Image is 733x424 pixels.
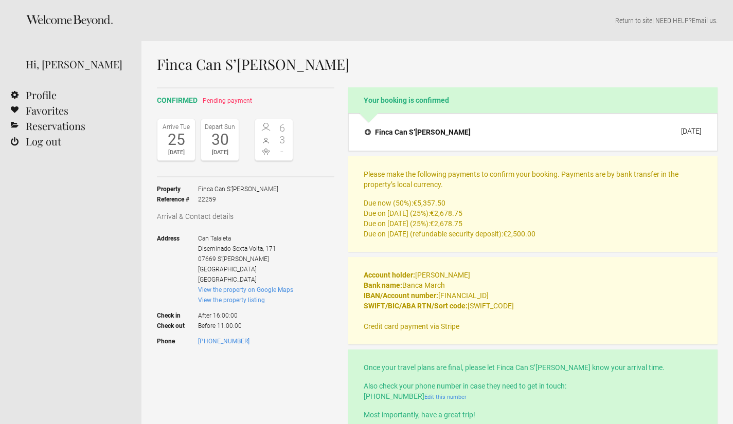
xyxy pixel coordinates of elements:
[364,270,702,331] p: [PERSON_NAME] Banca March [FINANCIAL_ID] [SWIFT_CODE] Credit card payment via Stripe
[26,57,126,72] div: Hi, [PERSON_NAME]
[198,338,249,345] a: [PHONE_NUMBER]
[198,297,265,304] a: View the property listing
[198,266,257,273] span: [GEOGRAPHIC_DATA]
[160,122,192,132] div: Arrive Tue
[157,57,718,72] h1: Finca Can S’[PERSON_NAME]
[364,281,402,289] strong: Bank name:
[364,271,415,279] strong: Account holder:
[364,198,702,239] p: Due now (50%): Due on [DATE] (25%): Due on [DATE] (25%): Due on [DATE] (refundable security depos...
[157,211,334,222] h3: Arrival & Contact details
[204,148,236,158] div: [DATE]
[198,235,231,242] span: Can Talaieta
[692,16,716,25] a: Email us
[203,97,252,104] span: Pending payment
[198,194,278,205] span: 22259
[348,87,718,113] h2: Your booking is confirmed
[157,321,198,331] strong: Check out
[157,15,718,26] p: | NEED HELP? .
[274,135,291,145] span: 3
[204,132,236,148] div: 30
[160,148,192,158] div: [DATE]
[503,230,535,238] flynt-currency: €2,500.00
[157,336,198,346] strong: Phone
[157,305,198,321] strong: Check in
[615,16,652,25] a: Return to site
[364,291,438,300] strong: IBAN/Account number:
[274,123,291,133] span: 6
[157,95,334,106] h2: confirmed
[274,146,291,157] span: -
[198,321,293,331] span: Before 11:00:00
[364,410,702,420] p: Most importantly, have a great trip!
[365,127,471,137] h4: Finca Can S’[PERSON_NAME]
[430,219,462,228] flynt-currency: €2,678.75
[198,184,278,194] span: Finca Can S’[PERSON_NAME]
[364,381,702,401] p: Also check your phone number in case they need to get in touch: [PHONE_NUMBER]
[198,276,257,283] span: [GEOGRAPHIC_DATA]
[356,121,709,143] button: Finca Can S’[PERSON_NAME] [DATE]
[364,169,702,190] p: Please make the following payments to confirm your booking. Payments are by bank transfer in the ...
[413,199,445,207] flynt-currency: €5,357.50
[198,245,276,252] span: Diseminado Sexta Volta, 171
[430,209,462,217] flynt-currency: €2,678.75
[198,255,216,263] span: 07669
[204,122,236,132] div: Depart Sun
[218,255,269,263] span: S'[PERSON_NAME]
[157,184,198,194] strong: Property
[198,305,293,321] span: After 16:00:00
[424,394,467,400] a: Edit this number
[364,302,468,310] strong: SWIFT/BIC/ABA RTN/Sort code:
[198,286,293,293] a: View the property on Google Maps
[157,233,198,285] strong: Address
[681,127,701,135] div: [DATE]
[157,194,198,205] strong: Reference #
[364,362,702,373] p: Once your travel plans are final, please let Finca Can S’[PERSON_NAME] know your arrival time.
[160,132,192,148] div: 25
